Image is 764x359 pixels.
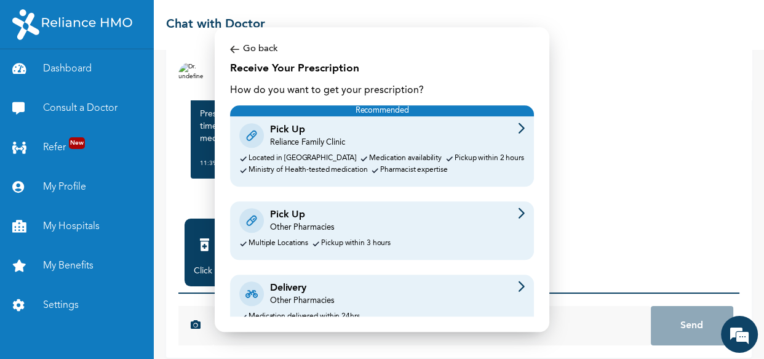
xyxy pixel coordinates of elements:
[202,6,231,36] div: Minimize live chat window
[360,155,368,163] img: Check.7f9a1be72f2d25b7b52ceb25c6857eb4.svg
[6,254,234,297] textarea: Type your message and hit 'Enter'
[249,313,360,321] div: Medication delivered within 24hrs
[239,240,247,248] img: Check.7f9a1be72f2d25b7b52ceb25c6857eb4.svg
[239,123,264,148] img: pickup
[455,155,524,163] div: Pickup within 2 hours
[249,155,356,163] div: Located in [GEOGRAPHIC_DATA]
[445,155,453,163] img: Check.7f9a1be72f2d25b7b52ceb25c6857eb4.svg
[321,240,391,248] div: Pickup within 3 hours
[230,61,534,77] h4: Receive Your Prescription
[270,137,345,148] div: Reliance Family Clinic
[23,62,50,92] img: d_794563401_company_1708531726252_794563401
[518,123,525,134] img: Greater.7bd8fdfae5109ffbd5deb912d03b72b8.svg
[270,296,334,307] div: Other Pharmacies
[249,240,308,248] div: Multiple Locations
[230,42,534,57] div: Go back
[230,83,534,98] div: How do you want to get your prescription?
[6,318,121,327] span: Conversation
[230,105,534,116] div: Recommended
[239,208,264,233] img: pickup
[369,155,442,163] div: Medication availability
[71,114,170,238] span: We're online!
[270,123,345,137] div: Pick Up
[239,166,247,174] img: Check.7f9a1be72f2d25b7b52ceb25c6857eb4.svg
[380,166,447,174] div: Pharmacist expertise
[371,166,379,174] img: Check.7f9a1be72f2d25b7b52ceb25c6857eb4.svg
[270,208,334,222] div: Pick Up
[239,155,247,163] img: Check.7f9a1be72f2d25b7b52ceb25c6857eb4.svg
[518,208,525,219] img: Greater.7bd8fdfae5109ffbd5deb912d03b72b8.svg
[239,313,247,321] img: Check.7f9a1be72f2d25b7b52ceb25c6857eb4.svg
[230,42,239,57] img: back
[64,69,207,85] div: Chat with us now
[270,222,334,233] div: Other Pharmacies
[239,281,264,307] img: delivery
[312,240,320,248] img: Check.7f9a1be72f2d25b7b52ceb25c6857eb4.svg
[270,281,334,296] div: Delivery
[121,297,235,335] div: FAQs
[249,166,367,174] div: Ministry of Health-tested medication
[518,281,525,292] img: Greater.7bd8fdfae5109ffbd5deb912d03b72b8.svg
